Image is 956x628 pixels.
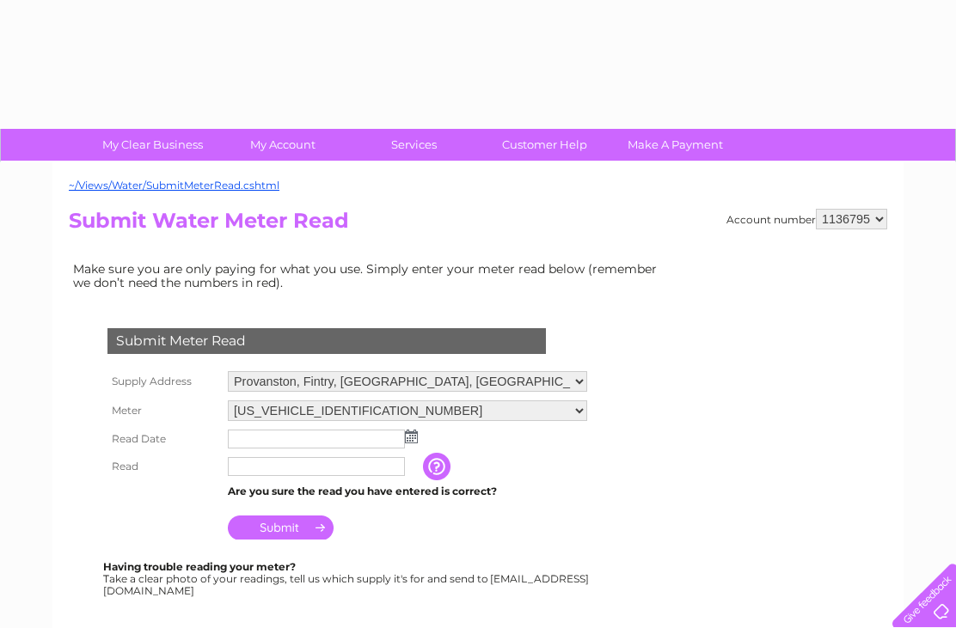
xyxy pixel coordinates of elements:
[107,328,546,354] div: Submit Meter Read
[103,453,224,480] th: Read
[474,129,616,161] a: Customer Help
[224,480,591,503] td: Are you sure the read you have entered is correct?
[103,560,296,573] b: Having trouble reading your meter?
[343,129,485,161] a: Services
[423,453,454,480] input: Information
[212,129,354,161] a: My Account
[82,129,224,161] a: My Clear Business
[103,367,224,396] th: Supply Address
[726,209,887,229] div: Account number
[69,209,887,241] h2: Submit Water Meter Read
[228,515,334,540] input: Submit
[405,430,418,443] img: ...
[103,561,591,596] div: Take a clear photo of your readings, tell us which supply it's for and send to [EMAIL_ADDRESS][DO...
[604,129,746,161] a: Make A Payment
[103,425,224,453] th: Read Date
[103,396,224,425] th: Meter
[69,258,671,294] td: Make sure you are only paying for what you use. Simply enter your meter read below (remember we d...
[69,179,279,192] a: ~/Views/Water/SubmitMeterRead.cshtml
